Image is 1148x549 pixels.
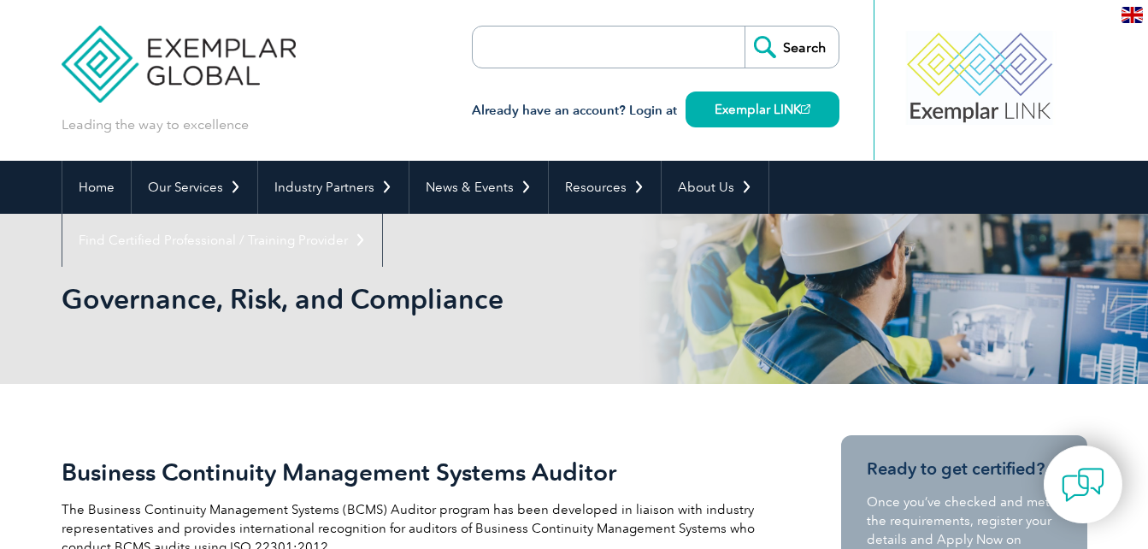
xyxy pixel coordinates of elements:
[62,161,131,214] a: Home
[1062,463,1104,506] img: contact-chat.png
[549,161,661,214] a: Resources
[472,100,839,121] h3: Already have an account? Login at
[867,458,1062,480] h3: Ready to get certified?
[867,493,1062,549] p: Once you’ve checked and met the requirements, register your details and Apply Now on
[686,91,839,127] a: Exemplar LINK
[258,161,409,214] a: Industry Partners
[62,282,718,316] h1: Governance, Risk, and Compliance
[662,161,768,214] a: About Us
[62,214,382,267] a: Find Certified Professional / Training Provider
[62,458,780,486] h2: Business Continuity Management Systems Auditor
[132,161,257,214] a: Our Services
[745,27,839,68] input: Search
[62,115,249,134] p: Leading the way to excellence
[1122,7,1143,23] img: en
[801,104,810,114] img: open_square.png
[409,161,548,214] a: News & Events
